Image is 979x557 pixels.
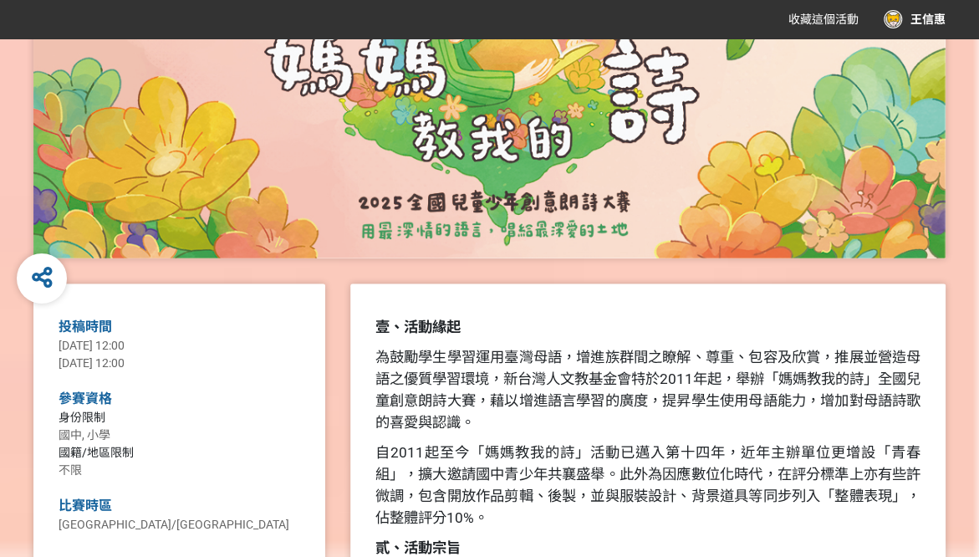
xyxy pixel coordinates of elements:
[59,356,125,370] span: [DATE] 12:00
[59,428,110,442] span: 國中, 小學
[59,391,112,406] span: 參賽資格
[375,539,461,556] strong: 貳、活動宗旨
[375,319,461,335] strong: 壹、活動緣起
[375,444,920,526] span: 自2011起至今「媽媽教我的詩」活動已邁入第十四年，近年主辦單位更增設「青春組」，擴大邀請國中青少年共襄盛舉。此外為因應數位化時代，在評分標準上亦有些許微調，包含開放作品剪輯、後製，並與服裝設計...
[59,339,125,352] span: [DATE] 12:00
[59,463,82,477] span: 不限
[375,349,920,431] span: 為鼓勵學生學習運用臺灣母語，增進族群間之瞭解、尊重、包容及欣賞，推展並營造母語之優質學習環境，新台灣人文教基金會特於2011年起，舉辦「媽媽教我的詩」全國兒童創意朗詩大賽，藉以增進語言學習的廣度...
[59,518,289,531] span: [GEOGRAPHIC_DATA]/[GEOGRAPHIC_DATA]
[59,411,105,424] span: 身份限制
[59,498,112,514] span: 比賽時區
[788,13,859,26] span: 收藏這個活動
[59,319,112,335] span: 投稿時間
[59,446,134,459] span: 國籍/地區限制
